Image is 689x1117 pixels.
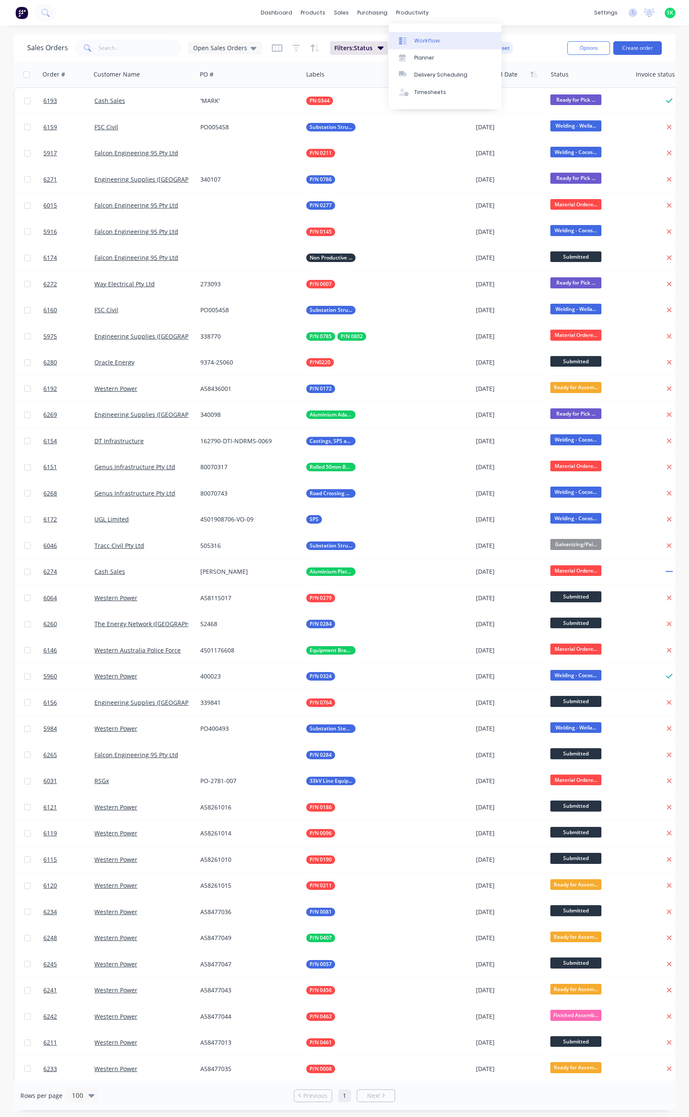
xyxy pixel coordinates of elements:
a: Western Power [94,803,137,811]
span: Material Ordere... [550,644,601,654]
div: [DATE] [476,620,544,628]
span: 6241 [43,986,57,994]
a: Workflow [389,32,501,49]
span: 6119 [43,829,57,838]
a: Timesheets [389,84,501,101]
div: [DATE] [476,594,544,602]
a: 6031 [43,768,94,794]
span: Welding - Wella... [550,722,601,733]
button: P/N 0462 [306,1012,335,1021]
a: 6115 [43,847,94,872]
span: Submitted [550,591,601,602]
a: Cash Sales [94,567,125,576]
a: 6269 [43,402,94,427]
div: [DATE] [476,254,544,262]
a: 6242 [43,1004,94,1029]
div: [DATE] [476,489,544,498]
span: Aluminium Adaptor Plates [310,410,352,419]
div: 52468 [200,620,295,628]
span: 6151 [43,463,57,471]
span: P/N 0802 [341,332,363,341]
button: P/N 0277 [306,201,335,210]
a: 6274 [43,559,94,584]
div: settings [590,6,622,19]
span: Galvanizing/Pai... [550,539,601,550]
a: Falcon Engineering 95 Pty Ltd [94,751,178,759]
div: [DATE] [476,175,544,184]
button: Equipment Brackets [306,646,356,655]
div: 505316 [200,541,295,550]
button: Substation Structural Steel [306,123,356,131]
a: 6146 [43,638,94,663]
span: P/N 0279 [310,594,332,602]
span: 6154 [43,437,57,445]
div: Timesheets [414,88,446,96]
button: P/N 0057 [306,960,335,969]
span: 6193 [43,97,57,105]
a: 6046 [43,533,94,558]
span: P/N 0785 [310,332,332,341]
div: [DATE] [476,228,544,236]
div: 4501176608 [200,646,295,655]
span: Material Ordere... [550,775,601,785]
div: 'MARK' [200,97,295,105]
button: Options [567,41,610,55]
a: Genus Infrastructure Pty Ltd [94,489,175,497]
a: 6156 [43,690,94,715]
span: P/N 0407 [310,934,332,942]
button: P/N 0145 [306,228,335,236]
a: Western Power [94,960,137,968]
span: P/N 0096 [310,829,332,838]
span: 5916 [43,228,57,236]
a: FSC Civil [94,123,118,131]
span: Substation Structural Steel [310,306,352,314]
span: Submitted [550,251,601,262]
button: P/N 0211 [306,881,335,890]
a: Western Power [94,855,137,863]
div: [DATE] [476,149,544,157]
a: 6193 [43,88,94,114]
span: P/N 0145 [310,228,332,236]
span: Submitted [550,356,601,367]
span: P/N 0607 [310,280,332,288]
span: Welding - Cocos... [550,487,601,497]
div: Order # [43,70,65,79]
span: P/N 0008 [310,1065,332,1073]
span: P/N 0081 [310,908,332,916]
span: Welding - Wella... [550,304,601,314]
span: Next [367,1091,380,1100]
a: 6160 [43,297,94,323]
span: Aluminium Plates & Machining [310,567,352,576]
button: Non Productive Tasks [306,254,356,262]
div: sales [330,6,353,19]
div: PO # [200,70,214,79]
span: Filters: Status [334,44,373,52]
div: [DATE] [476,724,544,733]
a: Western Power [94,1038,137,1046]
button: P/N 0284 [306,751,335,759]
div: 338770 [200,332,295,341]
div: [DATE] [476,541,544,550]
span: 6121 [43,803,57,812]
button: P/N 0461 [306,1038,335,1047]
span: 6271 [43,175,57,184]
span: 6234 [43,908,57,916]
button: P/N 0456 [306,986,335,994]
a: 6268 [43,481,94,506]
span: 6265 [43,751,57,759]
button: P/N 0284 [306,620,335,628]
div: Planner [414,54,434,62]
button: 33kV Line Equipment [306,777,356,785]
div: Customer Name [94,70,140,79]
h1: Sales Orders [27,44,68,52]
span: Substation Steel & Ali [310,724,352,733]
div: [DATE] [476,698,544,707]
span: Non Productive Tasks [310,254,352,262]
div: 4501908706-VO-09 [200,515,295,524]
a: The Energy Network ([GEOGRAPHIC_DATA]) Pty Ltd [94,620,236,628]
div: [DATE] [476,672,544,681]
a: Western Power [94,908,137,916]
a: Western Power [94,881,137,889]
span: 6172 [43,515,57,524]
span: Rolled 50mm Bars [310,463,352,471]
